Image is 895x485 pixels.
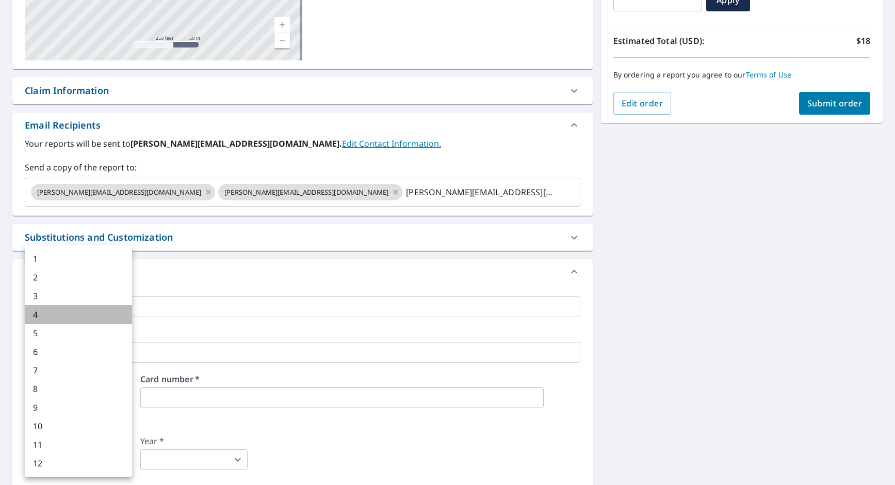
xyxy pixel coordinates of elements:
li: 11 [25,435,132,454]
li: 10 [25,417,132,435]
li: 4 [25,305,132,324]
li: 7 [25,361,132,380]
li: 8 [25,380,132,398]
li: 2 [25,268,132,287]
li: 6 [25,342,132,361]
li: 1 [25,249,132,268]
li: 12 [25,454,132,473]
li: 9 [25,398,132,417]
li: 5 [25,324,132,342]
li: 3 [25,287,132,305]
